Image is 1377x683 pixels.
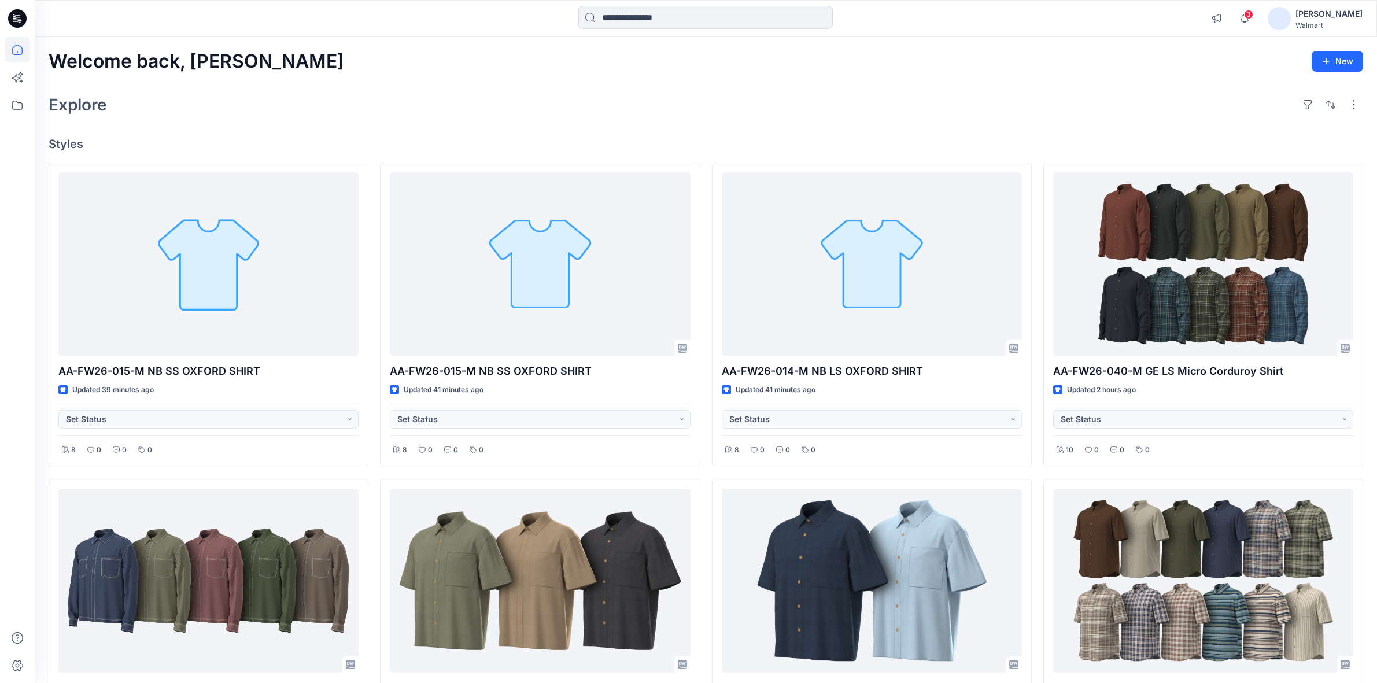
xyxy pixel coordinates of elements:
[1053,489,1353,673] a: AA-FW26-073-M_ GE SS LINEN_BLEND SHIRT
[404,384,483,396] p: Updated 41 minutes ago
[1312,51,1363,72] button: New
[390,489,690,673] a: AA-FW26-022-M-Non-Indigo base fabric YM SS WASHED GAUZE TEXTURED SHIRT
[734,444,739,456] p: 8
[390,363,690,379] p: AA-FW26-015-M NB SS OXFORD SHIRT
[1268,7,1291,30] img: avatar
[1145,444,1150,456] p: 0
[58,489,359,673] a: AA-FW26-093-M NB NEW OVER SHIRT WITH CONTRAST STITCH
[1244,10,1253,19] span: 3
[811,444,815,456] p: 0
[147,444,152,456] p: 0
[1295,7,1363,21] div: [PERSON_NAME]
[58,172,359,356] a: AA-FW26-015-M NB SS OXFORD SHIRT
[736,384,815,396] p: Updated 41 minutes ago
[479,444,483,456] p: 0
[1094,444,1099,456] p: 0
[785,444,790,456] p: 0
[760,444,765,456] p: 0
[390,172,690,356] a: AA-FW26-015-M NB SS OXFORD SHIRT
[1067,384,1136,396] p: Updated 2 hours ago
[722,172,1022,356] a: AA-FW26-014-M NB LS OXFORD SHIRT
[722,489,1022,673] a: AA-FW26-022-M-Indigo base fabric YM SS WASHED GAUZE TEXTURED SHIRT
[1295,21,1363,29] div: Walmart
[58,363,359,379] p: AA-FW26-015-M NB SS OXFORD SHIRT
[49,137,1363,151] h4: Styles
[403,444,407,456] p: 8
[1053,363,1353,379] p: AA-FW26-040-M GE LS Micro Corduroy Shirt
[428,444,433,456] p: 0
[49,95,107,114] h2: Explore
[1120,444,1124,456] p: 0
[122,444,127,456] p: 0
[1053,172,1353,356] a: AA-FW26-040-M GE LS Micro Corduroy Shirt
[72,384,154,396] p: Updated 39 minutes ago
[97,444,101,456] p: 0
[453,444,458,456] p: 0
[71,444,76,456] p: 8
[722,363,1022,379] p: AA-FW26-014-M NB LS OXFORD SHIRT
[49,51,344,72] h2: Welcome back, [PERSON_NAME]
[1066,444,1073,456] p: 10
